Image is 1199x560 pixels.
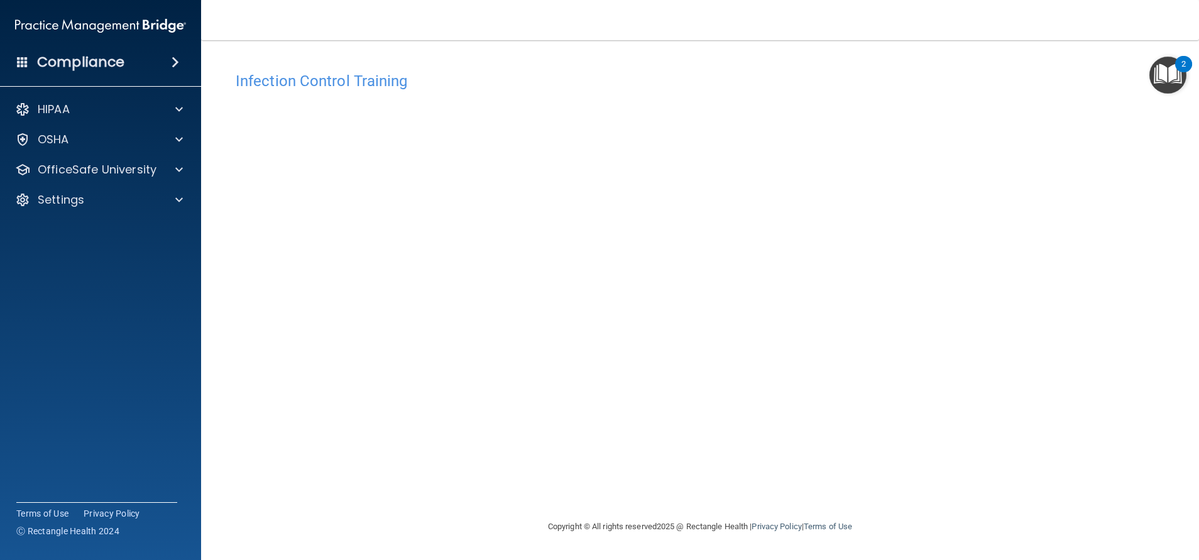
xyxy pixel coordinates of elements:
div: Copyright © All rights reserved 2025 @ Rectangle Health | | [471,507,929,547]
p: OfficeSafe University [38,162,156,177]
a: Privacy Policy [84,507,140,520]
h4: Infection Control Training [236,73,1164,89]
a: Privacy Policy [752,522,801,531]
p: OSHA [38,132,69,147]
iframe: Drift Widget Chat Controller [982,471,1184,521]
a: OSHA [15,132,183,147]
a: Settings [15,192,183,207]
iframe: infection-control-training [236,96,864,483]
div: 2 [1181,64,1186,80]
span: Ⓒ Rectangle Health 2024 [16,525,119,537]
img: PMB logo [15,13,186,38]
p: Settings [38,192,84,207]
button: Open Resource Center, 2 new notifications [1149,57,1186,94]
a: OfficeSafe University [15,162,183,177]
a: Terms of Use [16,507,68,520]
p: HIPAA [38,102,70,117]
a: HIPAA [15,102,183,117]
a: Terms of Use [804,522,852,531]
h4: Compliance [37,53,124,71]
